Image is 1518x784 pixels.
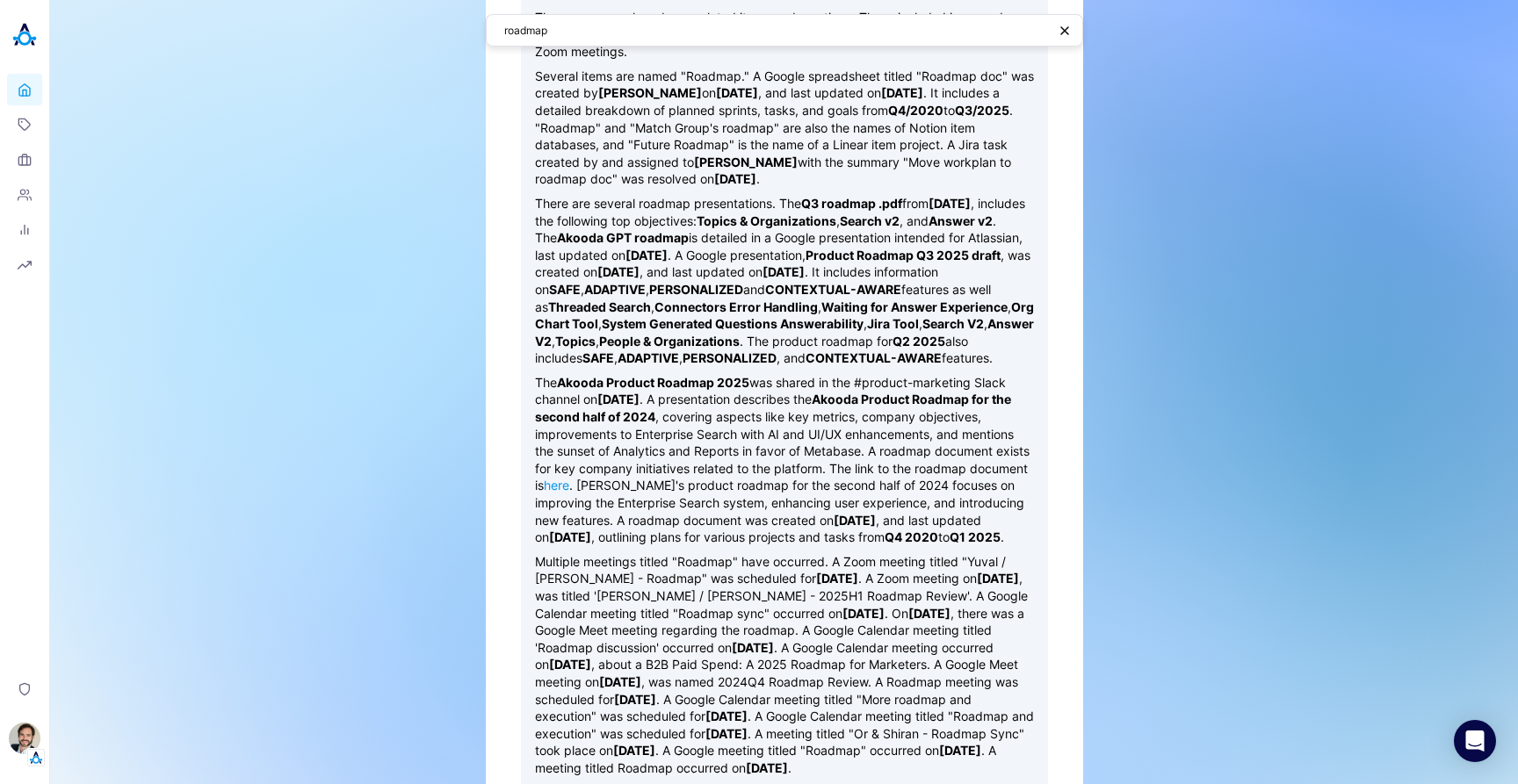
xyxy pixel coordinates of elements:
strong: Answer v2 [929,213,993,228]
strong: Product Roadmap Q3 2025 draft [806,248,1001,263]
textarea: roadmap [504,22,1047,39]
strong: [DATE] [705,726,748,741]
strong: [DATE] [716,85,758,100]
img: Stewart Hull [9,723,40,754]
strong: [DATE] [746,760,788,775]
strong: [PERSON_NAME] [694,155,798,169]
strong: Topics [555,334,596,349]
strong: Q4 2020 [885,529,938,544]
strong: SAFE [549,282,581,297]
strong: Topics & Organizations [697,213,836,228]
strong: [DATE] [908,606,951,621]
strong: Q1 2025 [950,529,1001,544]
strong: ADAPTIVE [584,282,646,297]
p: Multiple meetings titled "Roadmap" have occurred. A Zoom meeting titled "Yuval / [PERSON_NAME] - ... [535,553,1034,777]
strong: [DATE] [625,248,668,263]
strong: ADAPTIVE [618,350,679,365]
strong: [DATE] [977,571,1019,586]
strong: [PERSON_NAME] [598,85,702,100]
strong: Jira Tool [867,316,919,331]
strong: [DATE] [597,392,640,406]
strong: [DATE] [732,640,774,655]
strong: Q4/2020 [888,103,943,118]
strong: [DATE] [614,692,656,707]
strong: [DATE] [613,743,655,758]
strong: [DATE] [929,196,971,211]
strong: System Generated Questions Answerability [602,316,864,331]
strong: [DATE] [834,513,876,528]
strong: [DATE] [714,171,756,186]
strong: People & Organizations [599,334,740,349]
strong: CONTEXTUAL-AWARE [765,282,901,297]
strong: [DATE] [549,529,591,544]
strong: CONTEXTUAL-AWARE [806,350,942,365]
strong: Akooda GPT roadmap [557,230,689,245]
img: Tenant Logo [27,749,45,766]
a: here [544,478,569,493]
strong: Q3/2025 [955,103,1009,118]
strong: SAFE [582,350,614,365]
strong: [DATE] [549,657,591,672]
strong: Search V2 [922,316,984,331]
p: There are several roadmap presentations. The from , includes the following top objectives: , , an... [535,195,1034,367]
strong: Threaded Search [548,299,651,314]
strong: [DATE] [881,85,923,100]
button: Stewart HullTenant Logo [7,716,42,766]
div: Open Intercom Messenger [1454,720,1496,762]
p: Several items are named "Roadmap." A Google spreadsheet titled "Roadmap doc" was created by on , ... [535,68,1034,188]
strong: PERSONALIZED [649,282,743,297]
strong: [DATE] [939,743,981,758]
strong: Connectors Error Handling [654,299,818,314]
img: Akooda Logo [7,18,42,53]
strong: [DATE] [599,674,641,689]
strong: Akooda Product Roadmap 2025 [557,375,749,390]
p: There are several roadmap-related items and meetings. These include Linear and Notion items, Goog... [535,9,1034,61]
strong: [DATE] [763,264,805,279]
strong: Waiting for Answer Experience [821,299,1008,314]
strong: PERSONALIZED [683,350,777,365]
strong: [DATE] [816,571,858,586]
strong: Search v2 [840,213,900,228]
strong: Answer V2 [535,316,1034,349]
strong: Q3 roadmap .pdf [801,196,902,211]
strong: [DATE] [705,708,748,723]
strong: [DATE] [597,264,640,279]
strong: [DATE] [842,606,885,621]
strong: Q2 2025 [893,334,945,349]
p: The was shared in the #product-marketing Slack channel on . A presentation describes the , coveri... [535,374,1034,546]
